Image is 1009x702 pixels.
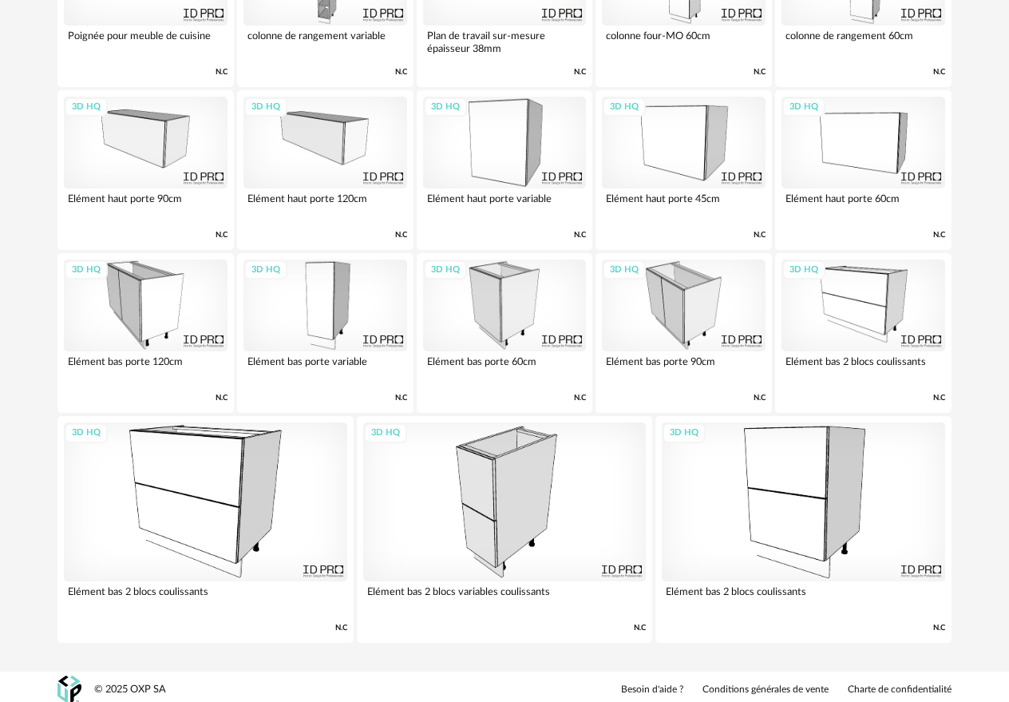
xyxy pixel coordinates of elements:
[243,26,407,58] div: colonne de rangement variable
[65,423,108,443] div: 3D HQ
[775,253,952,413] a: 3D HQ Elément bas 2 blocs coulissants N.C
[417,253,593,413] a: 3D HQ Elément bas porte 60cm N.C
[782,97,825,117] div: 3D HQ
[781,26,945,58] div: colonne de rangement 60cm
[216,230,228,240] span: N.C
[933,230,945,240] span: N.C
[754,393,766,403] span: N.C
[363,581,647,613] div: Elément bas 2 blocs variables coulissants
[64,581,347,613] div: Elément bas 2 blocs coulissants
[574,393,586,403] span: N.C
[335,623,347,633] span: N.C
[57,416,354,644] a: 3D HQ Elément bas 2 blocs coulissants N.C
[64,26,228,58] div: Poignée pour meuble de cuisine
[57,90,234,250] a: 3D HQ Elément haut porte 90cm N.C
[65,97,108,117] div: 3D HQ
[357,416,653,644] a: 3D HQ Elément bas 2 blocs variables coulissants N.C
[781,351,945,383] div: Elément bas 2 blocs coulissants
[244,97,287,117] div: 3D HQ
[424,260,467,280] div: 3D HQ
[237,253,413,413] a: 3D HQ Elément bas porte variable N.C
[754,230,766,240] span: N.C
[574,67,586,77] span: N.C
[243,188,407,220] div: Elément haut porte 120cm
[603,260,646,280] div: 3D HQ
[602,351,766,383] div: Elément bas porte 90cm
[423,351,587,383] div: Elément bas porte 60cm
[64,188,228,220] div: Elément haut porte 90cm
[775,90,952,250] a: 3D HQ Elément haut porte 60cm N.C
[574,230,586,240] span: N.C
[237,90,413,250] a: 3D HQ Elément haut porte 120cm N.C
[596,253,772,413] a: 3D HQ Elément bas porte 90cm N.C
[702,684,829,696] a: Conditions générales de vente
[933,67,945,77] span: N.C
[663,423,706,443] div: 3D HQ
[781,188,945,220] div: Elément haut porte 60cm
[848,684,952,696] a: Charte de confidentialité
[395,67,407,77] span: N.C
[216,67,228,77] span: N.C
[423,188,587,220] div: Elément haut porte variable
[395,230,407,240] span: N.C
[65,260,108,280] div: 3D HQ
[621,684,683,696] a: Besoin d'aide ?
[596,90,772,250] a: 3D HQ Elément haut porte 45cm N.C
[602,26,766,58] div: colonne four-MO 60cm
[662,581,945,613] div: Elément bas 2 blocs coulissants
[782,260,825,280] div: 3D HQ
[364,423,407,443] div: 3D HQ
[216,393,228,403] span: N.C
[57,253,234,413] a: 3D HQ Elément bas porte 120cm N.C
[603,97,646,117] div: 3D HQ
[754,67,766,77] span: N.C
[423,26,587,58] div: Plan de travail sur-mesure épaisseur 38mm
[244,260,287,280] div: 3D HQ
[64,351,228,383] div: Elément bas porte 120cm
[933,623,945,633] span: N.C
[655,416,952,644] a: 3D HQ Elément bas 2 blocs coulissants N.C
[94,683,166,696] div: © 2025 OXP SA
[417,90,593,250] a: 3D HQ Elément haut porte variable N.C
[634,623,646,633] span: N.C
[424,97,467,117] div: 3D HQ
[395,393,407,403] span: N.C
[602,188,766,220] div: Elément haut porte 45cm
[933,393,945,403] span: N.C
[243,351,407,383] div: Elément bas porte variable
